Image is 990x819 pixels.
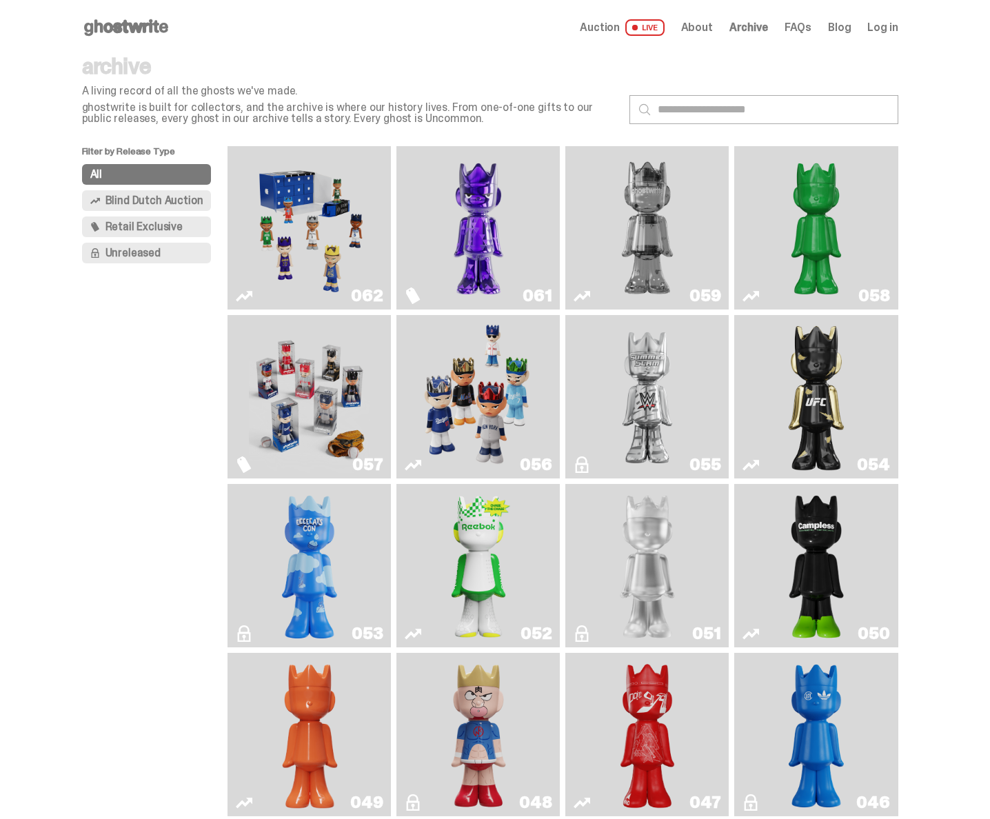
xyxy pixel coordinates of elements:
[858,287,889,304] div: 058
[521,625,552,642] div: 052
[405,489,552,642] a: Court Victory
[742,321,889,473] a: Ruby
[82,164,212,185] button: All
[445,489,511,642] img: Court Victory
[580,19,664,36] a: Auction LIVE
[105,247,161,259] span: Unreleased
[856,794,889,811] div: 046
[756,152,878,304] img: Schrödinger's ghost: Sunday Green
[587,321,709,473] img: I Was There SummerSlam
[405,321,552,473] a: Game Face (2025)
[445,658,511,811] img: Kinnikuman
[82,85,619,97] p: A living record of all the ghosts we've made.
[82,190,212,211] button: Blind Dutch Auction
[249,152,371,304] img: Game Face (2025)
[580,22,620,33] span: Auction
[90,169,103,180] span: All
[614,658,680,811] img: Skip
[405,152,552,304] a: Fantasy
[783,658,849,811] img: ComplexCon HK
[105,221,183,232] span: Retail Exclusive
[574,152,720,304] a: Two
[689,456,720,473] div: 055
[857,456,889,473] div: 054
[82,146,228,164] p: Filter by Release Type
[405,658,552,811] a: Kinnikuman
[418,152,540,304] img: Fantasy
[742,489,889,642] a: Campless
[828,22,851,33] a: Blog
[276,489,342,642] img: ghooooost
[729,22,768,33] a: Archive
[785,22,811,33] a: FAQs
[236,489,383,642] a: ghooooost
[689,794,720,811] div: 047
[614,489,680,642] img: LLLoyalty
[692,625,720,642] div: 051
[520,456,552,473] div: 056
[625,19,665,36] span: LIVE
[276,658,342,811] img: Schrödinger's ghost: Orange Vibe
[418,321,540,473] img: Game Face (2025)
[82,243,212,263] button: Unreleased
[858,625,889,642] div: 050
[352,456,383,473] div: 057
[574,321,720,473] a: I Was There SummerSlam
[351,287,383,304] div: 062
[574,658,720,811] a: Skip
[742,658,889,811] a: ComplexCon HK
[867,22,898,33] a: Log in
[587,152,709,304] img: Two
[82,55,619,77] p: archive
[82,216,212,237] button: Retail Exclusive
[783,321,849,473] img: Ruby
[249,321,371,473] img: Game Face (2025)
[236,658,383,811] a: Schrödinger's ghost: Orange Vibe
[82,102,619,124] p: ghostwrite is built for collectors, and the archive is where our history lives. From one-of-one g...
[689,287,720,304] div: 059
[519,794,552,811] div: 048
[783,489,849,642] img: Campless
[236,152,383,304] a: Game Face (2025)
[742,152,889,304] a: Schrödinger's ghost: Sunday Green
[236,321,383,473] a: Game Face (2025)
[352,625,383,642] div: 053
[350,794,383,811] div: 049
[681,22,713,33] a: About
[523,287,552,304] div: 061
[105,195,203,206] span: Blind Dutch Auction
[574,489,720,642] a: LLLoyalty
